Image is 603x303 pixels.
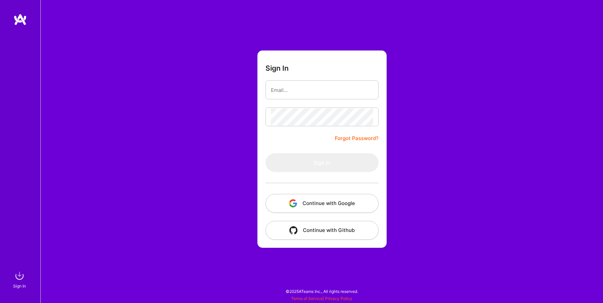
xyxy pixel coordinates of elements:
[291,296,323,301] a: Terms of Service
[13,13,27,26] img: logo
[335,134,379,142] a: Forgot Password?
[265,64,289,72] h3: Sign In
[289,199,297,207] img: icon
[271,81,373,99] input: Email...
[289,226,297,234] img: icon
[13,269,26,282] img: sign in
[265,153,379,172] button: Sign In
[14,269,26,290] a: sign inSign In
[265,194,379,213] button: Continue with Google
[265,221,379,240] button: Continue with Github
[325,296,352,301] a: Privacy Policy
[291,296,352,301] span: |
[40,283,603,300] div: © 2025 ATeams Inc., All rights reserved.
[13,282,26,290] div: Sign In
